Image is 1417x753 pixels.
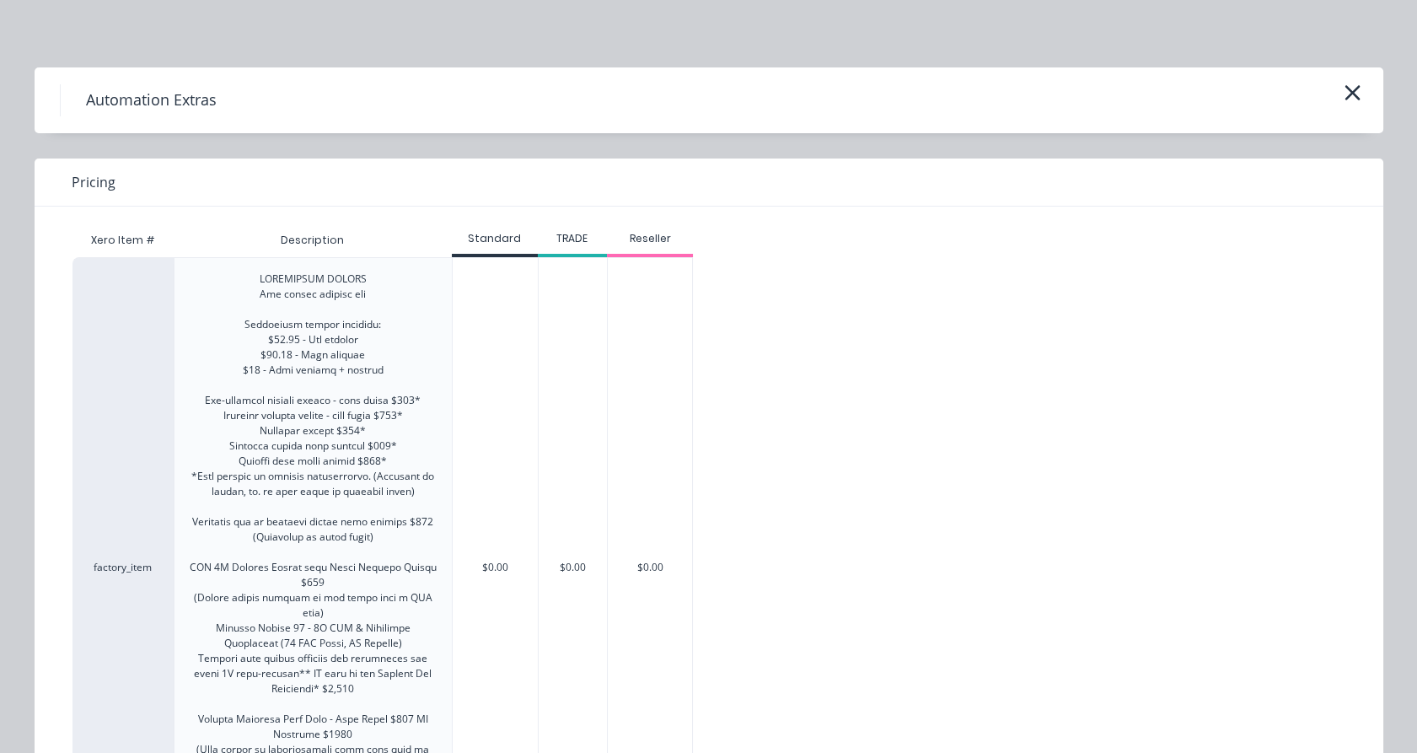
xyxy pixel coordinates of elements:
[72,223,174,257] div: Xero Item #
[607,231,693,246] div: Reseller
[538,231,608,246] div: TRADE
[267,219,357,261] div: Description
[60,84,242,116] h4: Automation Extras
[452,231,538,246] div: Standard
[72,172,115,192] span: Pricing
